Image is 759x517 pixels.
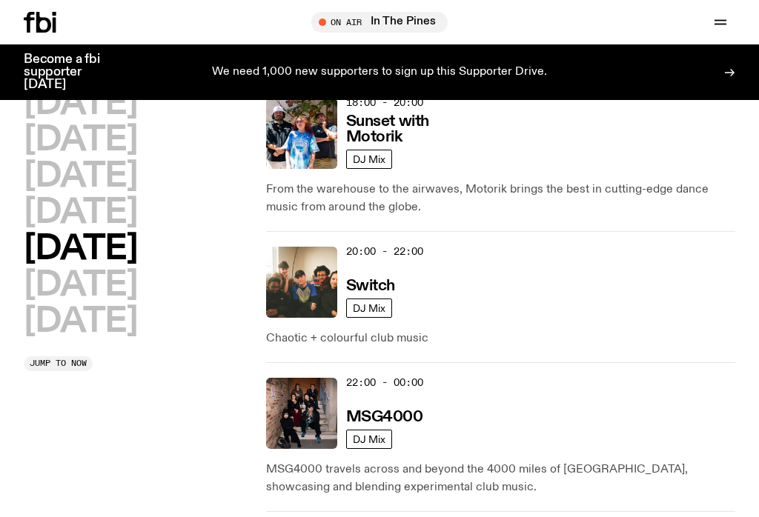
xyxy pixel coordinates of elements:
[311,12,448,33] button: On AirIn The Pines
[346,96,423,110] span: 18:00 - 20:00
[266,330,735,347] p: Chaotic + colourful club music
[346,244,423,258] span: 20:00 - 22:00
[346,276,395,294] a: Switch
[353,153,385,164] span: DJ Mix
[24,269,137,302] button: [DATE]
[346,407,423,425] a: MSG4000
[24,233,137,266] button: [DATE]
[24,53,119,91] h3: Become a fbi supporter [DATE]
[346,376,423,390] span: 22:00 - 00:00
[353,433,385,444] span: DJ Mix
[353,302,385,313] span: DJ Mix
[346,111,444,145] a: Sunset with Motorik
[24,305,137,338] button: [DATE]
[346,410,423,425] h3: MSG4000
[266,461,735,496] p: MSG4000 travels across and beyond the 4000 miles of [GEOGRAPHIC_DATA], showcasing and blending ex...
[30,359,87,367] span: Jump to now
[24,196,137,230] button: [DATE]
[266,247,337,318] img: A warm film photo of the switch team sitting close together. from left to right: Cedar, Lau, Sand...
[346,114,444,145] h3: Sunset with Motorik
[24,87,137,121] button: [DATE]
[24,356,93,371] button: Jump to now
[266,98,337,169] img: Andrew, Reenie, and Pat stand in a row, smiling at the camera, in dappled light with a vine leafe...
[266,181,735,216] p: From the warehouse to the airwaves, Motorik brings the best in cutting-edge dance music from arou...
[24,124,137,157] button: [DATE]
[24,160,137,193] button: [DATE]
[346,150,392,169] a: DJ Mix
[346,430,392,449] a: DJ Mix
[346,298,392,318] a: DJ Mix
[346,278,395,294] h3: Switch
[212,66,547,79] p: We need 1,000 new supporters to sign up this Supporter Drive.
